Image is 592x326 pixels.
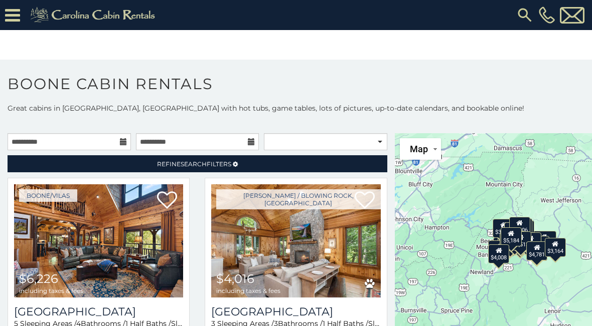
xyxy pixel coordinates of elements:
a: Chimney Island $4,016 including taxes & fees [211,184,380,297]
h3: Diamond Creek Lodge [14,305,183,318]
a: Add to favorites [157,190,177,211]
a: [GEOGRAPHIC_DATA] [211,305,380,318]
div: $4,362 [500,233,521,252]
a: [GEOGRAPHIC_DATA] [14,305,183,318]
span: including taxes & fees [19,287,83,294]
button: Change map style [400,138,441,160]
span: $6,226 [19,271,58,286]
div: $4,513 [510,231,531,250]
span: Refine Filters [157,160,231,168]
a: [PERSON_NAME] / Blowing Rock, [GEOGRAPHIC_DATA] [216,189,380,209]
span: Map [410,144,428,154]
h3: Chimney Island [211,305,380,318]
div: $3,835 [493,218,514,237]
img: Chimney Island [211,184,380,297]
a: Boone/Vilas [19,189,77,202]
a: Diamond Creek Lodge $6,226 including taxes & fees [14,184,183,297]
div: $5,184 [501,227,522,246]
img: search-regular.svg [516,6,534,24]
a: RefineSearchFilters [8,155,387,172]
span: including taxes & fees [216,287,280,294]
a: [PHONE_NUMBER] [536,7,557,24]
div: $10,964 [532,231,556,250]
img: Diamond Creek Lodge [14,184,183,297]
div: $4,951 [499,234,520,253]
span: Search [181,160,207,168]
div: $3,164 [545,238,566,257]
img: Khaki-logo.png [25,5,164,25]
div: $4,411 [489,240,510,259]
span: $4,016 [216,271,254,286]
div: $4,781 [527,241,548,260]
div: $4,008 [488,244,509,263]
div: $3,606 [509,216,530,235]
